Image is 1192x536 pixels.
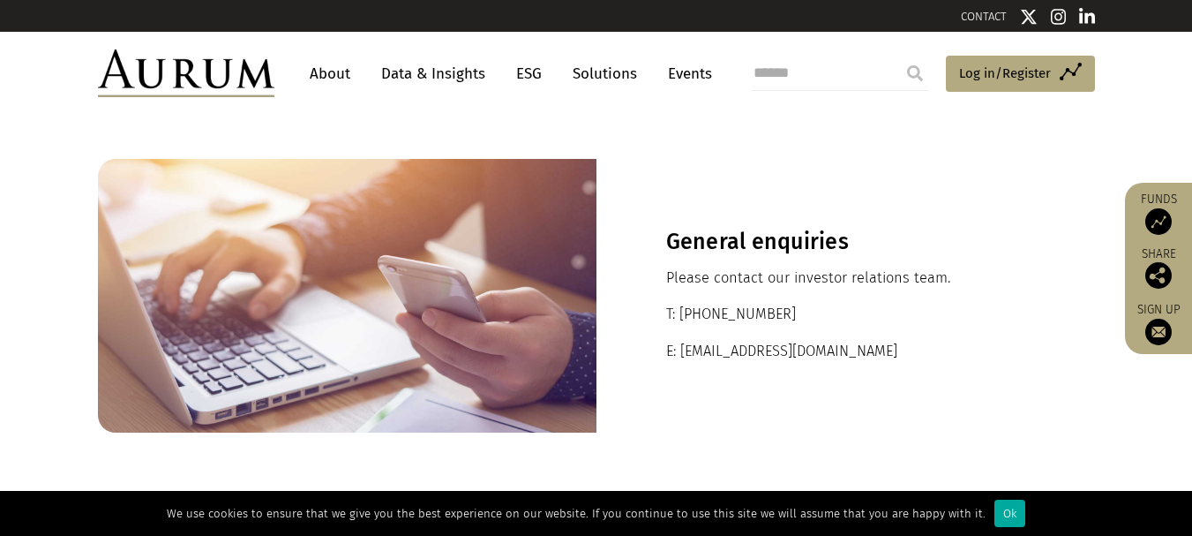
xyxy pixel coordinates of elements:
div: Ok [994,500,1025,527]
a: Sign up [1134,302,1183,345]
img: Share this post [1145,262,1172,289]
img: Sign up to our newsletter [1145,319,1172,345]
a: Data & Insights [372,57,494,90]
a: ESG [507,57,551,90]
a: CONTACT [961,10,1007,23]
div: Share [1134,248,1183,289]
img: Access Funds [1145,208,1172,235]
a: Log in/Register [946,56,1095,93]
p: T: [PHONE_NUMBER] [666,303,1025,326]
p: Please contact our investor relations team. [666,267,1025,290]
input: Submit [897,56,933,91]
a: Events [659,57,712,90]
img: Aurum [98,49,274,97]
a: Funds [1134,192,1183,235]
img: Linkedin icon [1079,8,1095,26]
img: Instagram icon [1051,8,1067,26]
span: Log in/Register [959,63,1051,84]
p: E: [EMAIL_ADDRESS][DOMAIN_NAME] [666,340,1025,363]
h3: General enquiries [666,229,1025,255]
img: Twitter icon [1020,8,1038,26]
a: Solutions [564,57,646,90]
a: About [301,57,359,90]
